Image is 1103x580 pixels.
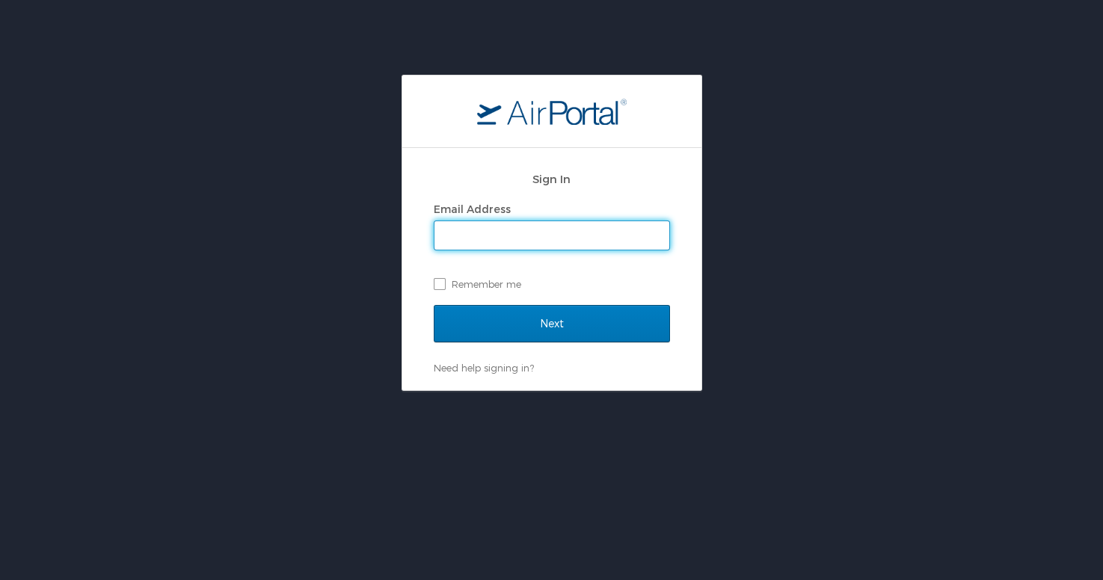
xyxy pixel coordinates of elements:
[477,98,627,125] img: logo
[434,170,670,188] h2: Sign In
[434,273,670,295] label: Remember me
[434,203,511,215] label: Email Address
[434,305,670,342] input: Next
[434,362,534,374] a: Need help signing in?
